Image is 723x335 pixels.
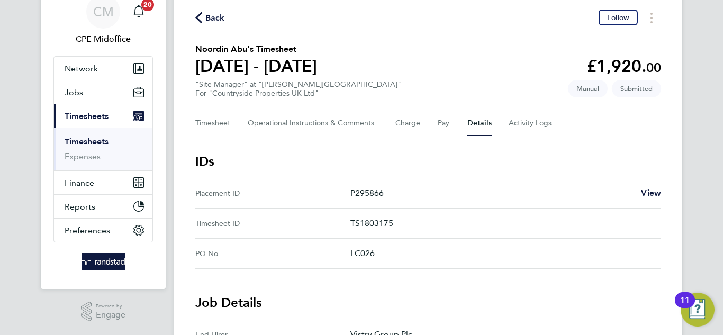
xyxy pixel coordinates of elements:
div: 11 [680,300,690,314]
button: Charge [395,111,421,136]
p: TS1803175 [350,217,653,230]
h3: Job Details [195,294,661,311]
a: Powered byEngage [81,302,126,322]
a: Go to home page [53,253,153,270]
h2: Noordin Abu's Timesheet [195,43,317,56]
p: P295866 [350,187,632,200]
button: Timesheet [195,111,231,136]
button: Activity Logs [509,111,553,136]
a: Timesheets [65,137,109,147]
span: Preferences [65,225,110,236]
button: Reports [54,195,152,218]
span: This timesheet is Submitted. [612,80,661,97]
span: Jobs [65,87,83,97]
div: Placement ID [195,187,350,200]
button: Details [467,111,492,136]
button: Open Resource Center, 11 new notifications [681,293,715,327]
div: PO No [195,247,350,260]
span: Follow [607,13,629,22]
span: This timesheet was manually created. [568,80,608,97]
span: Powered by [96,302,125,311]
h3: IDs [195,153,661,170]
span: Reports [65,202,95,212]
div: "Site Manager" at "[PERSON_NAME][GEOGRAPHIC_DATA]" [195,80,401,98]
span: Engage [96,311,125,320]
button: Preferences [54,219,152,242]
button: Back [195,11,225,24]
button: Finance [54,171,152,194]
button: Jobs [54,80,152,104]
button: Follow [599,10,638,25]
app-decimal: £1,920. [586,56,661,76]
div: Timesheet ID [195,217,350,230]
p: LC026 [350,247,653,260]
span: Back [205,12,225,24]
button: Network [54,57,152,80]
div: Timesheets [54,128,152,170]
span: 00 [646,60,661,75]
span: Network [65,64,98,74]
a: View [641,187,661,200]
span: Finance [65,178,94,188]
span: View [641,188,661,198]
h1: [DATE] - [DATE] [195,56,317,77]
span: Timesheets [65,111,109,121]
button: Timesheets Menu [642,10,661,26]
span: CM [93,5,114,19]
button: Operational Instructions & Comments [248,111,378,136]
a: Expenses [65,151,101,161]
img: randstad-logo-retina.png [82,253,125,270]
span: CPE Midoffice [53,33,153,46]
button: Pay [438,111,450,136]
button: Timesheets [54,104,152,128]
div: For "Countryside Properties UK Ltd" [195,89,401,98]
